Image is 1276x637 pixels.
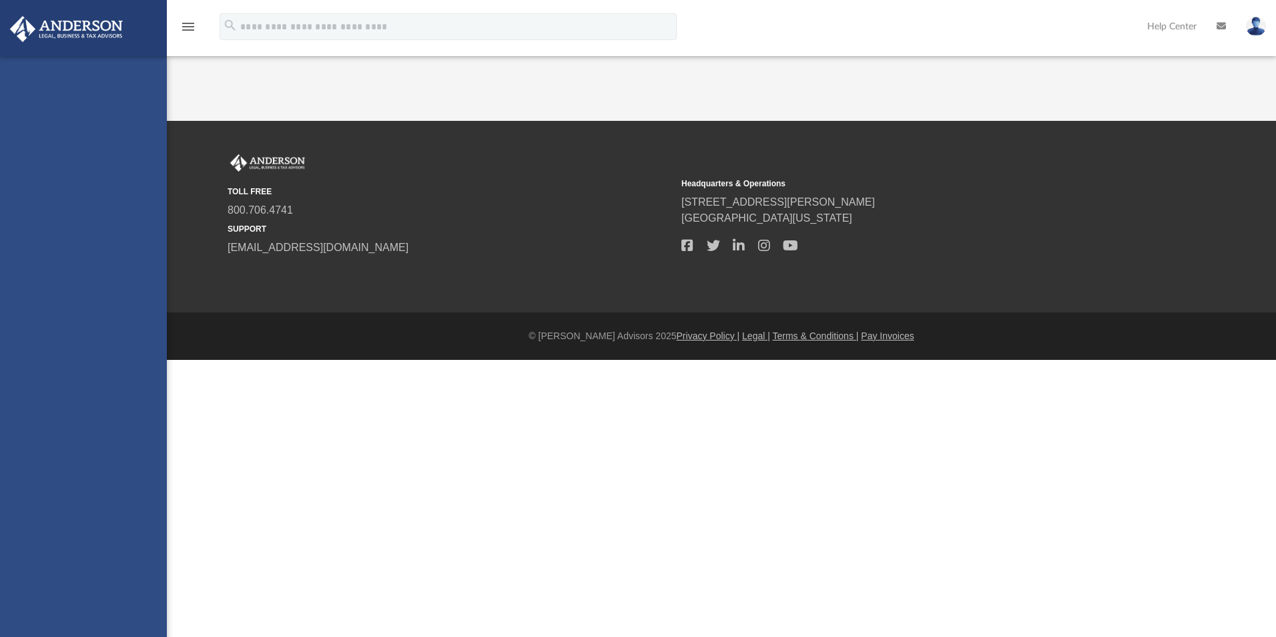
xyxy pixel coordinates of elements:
a: Pay Invoices [861,331,914,341]
img: User Pic [1246,17,1266,36]
div: © [PERSON_NAME] Advisors 2025 [167,329,1276,343]
a: [STREET_ADDRESS][PERSON_NAME] [681,196,875,208]
a: Terms & Conditions | [773,331,859,341]
small: SUPPORT [228,223,672,235]
img: Anderson Advisors Platinum Portal [6,16,127,42]
small: Headquarters & Operations [681,178,1126,190]
small: TOLL FREE [228,186,672,198]
a: [GEOGRAPHIC_DATA][US_STATE] [681,212,852,224]
i: menu [180,19,196,35]
a: Legal | [742,331,770,341]
a: [EMAIL_ADDRESS][DOMAIN_NAME] [228,242,408,253]
img: Anderson Advisors Platinum Portal [228,154,308,172]
a: menu [180,25,196,35]
a: Privacy Policy | [677,331,740,341]
a: 800.706.4741 [228,204,293,216]
i: search [223,18,238,33]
